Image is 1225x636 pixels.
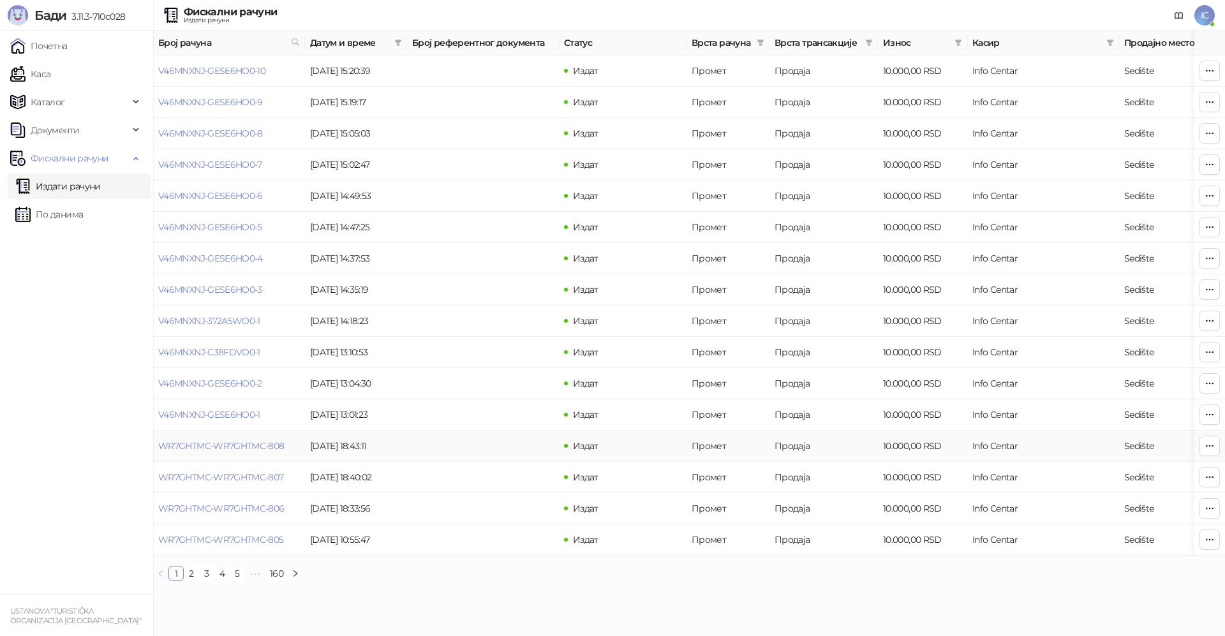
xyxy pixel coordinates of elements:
[230,566,244,581] a: 5
[66,11,125,22] span: 3.11.3-710c028
[573,534,598,545] span: Издат
[305,212,407,243] td: [DATE] 14:47:25
[573,159,598,170] span: Издат
[31,89,65,115] span: Каталог
[967,337,1119,368] td: Info Centar
[967,149,1119,181] td: Info Centar
[967,431,1119,462] td: Info Centar
[153,368,305,399] td: V46MNXNJ-GESE6HO0-2
[158,409,260,420] a: V46MNXNJ-GESE6HO0-1
[245,566,265,581] li: Следећих 5 Страна
[967,399,1119,431] td: Info Centar
[687,118,769,149] td: Промет
[153,431,305,462] td: WR7GHTMC-WR7GHTMC-808
[153,118,305,149] td: V46MNXNJ-GESE6HO0-8
[687,31,769,55] th: Врста рачуна
[878,462,967,493] td: 10.000,00 RSD
[292,570,299,577] span: right
[878,306,967,337] td: 10.000,00 RSD
[967,493,1119,524] td: Info Centar
[967,274,1119,306] td: Info Centar
[305,87,407,118] td: [DATE] 15:19:17
[878,524,967,556] td: 10.000,00 RSD
[878,274,967,306] td: 10.000,00 RSD
[967,368,1119,399] td: Info Centar
[31,117,79,143] span: Документи
[153,31,305,55] th: Број рачуна
[158,190,263,202] a: V46MNXNJ-GESE6HO0-6
[769,31,878,55] th: Врста трансакције
[266,566,287,581] a: 160
[573,346,598,358] span: Издат
[863,33,875,52] span: filter
[157,570,165,577] span: left
[687,243,769,274] td: Промет
[158,253,263,264] a: V46MNXNJ-GESE6HO0-4
[305,55,407,87] td: [DATE] 15:20:39
[184,7,277,17] div: Фискални рачуни
[10,61,50,87] a: Каса
[559,31,687,55] th: Статус
[153,243,305,274] td: V46MNXNJ-GESE6HO0-4
[153,566,168,581] button: left
[878,55,967,87] td: 10.000,00 RSD
[573,284,598,295] span: Издат
[769,306,878,337] td: Продаја
[687,55,769,87] td: Промет
[305,181,407,212] td: [DATE] 14:49:53
[184,566,199,581] li: 2
[153,337,305,368] td: V46MNXNJ-C38FDVO0-1
[754,33,767,52] span: filter
[573,440,598,452] span: Издат
[573,128,598,139] span: Издат
[573,409,598,420] span: Издат
[34,8,66,23] span: Бади
[153,55,305,87] td: V46MNXNJ-GESE6HO0-10
[305,274,407,306] td: [DATE] 14:35:19
[158,128,263,139] a: V46MNXNJ-GESE6HO0-8
[769,212,878,243] td: Продаја
[15,202,83,227] a: По данима
[967,524,1119,556] td: Info Centar
[769,87,878,118] td: Продаја
[10,33,68,59] a: Почетна
[573,253,598,264] span: Издат
[1106,39,1114,47] span: filter
[573,471,598,483] span: Издат
[305,118,407,149] td: [DATE] 15:05:03
[158,159,262,170] a: V46MNXNJ-GESE6HO0-7
[769,524,878,556] td: Продаја
[687,212,769,243] td: Промет
[769,243,878,274] td: Продаја
[288,566,303,581] li: Следећа страна
[310,36,389,50] span: Датум и време
[169,566,183,581] a: 1
[967,212,1119,243] td: Info Centar
[153,493,305,524] td: WR7GHTMC-WR7GHTMC-806
[952,33,965,52] span: filter
[288,566,303,581] button: right
[967,306,1119,337] td: Info Centar
[153,306,305,337] td: V46MNXNJ-372A5WO0-1
[200,566,214,581] a: 3
[153,149,305,181] td: V46MNXNJ-GESE6HO0-7
[972,36,1101,50] span: Касир
[878,337,967,368] td: 10.000,00 RSD
[967,31,1119,55] th: Касир
[769,149,878,181] td: Продаја
[153,399,305,431] td: V46MNXNJ-GESE6HO0-1
[153,274,305,306] td: V46MNXNJ-GESE6HO0-3
[158,96,263,108] a: V46MNXNJ-GESE6HO0-9
[407,31,559,55] th: Број референтног документа
[769,462,878,493] td: Продаја
[184,566,198,581] a: 2
[878,181,967,212] td: 10.000,00 RSD
[878,149,967,181] td: 10.000,00 RSD
[883,36,949,50] span: Износ
[214,566,230,581] li: 4
[305,368,407,399] td: [DATE] 13:04:30
[305,462,407,493] td: [DATE] 18:40:02
[769,181,878,212] td: Продаја
[769,368,878,399] td: Продаја
[687,149,769,181] td: Промет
